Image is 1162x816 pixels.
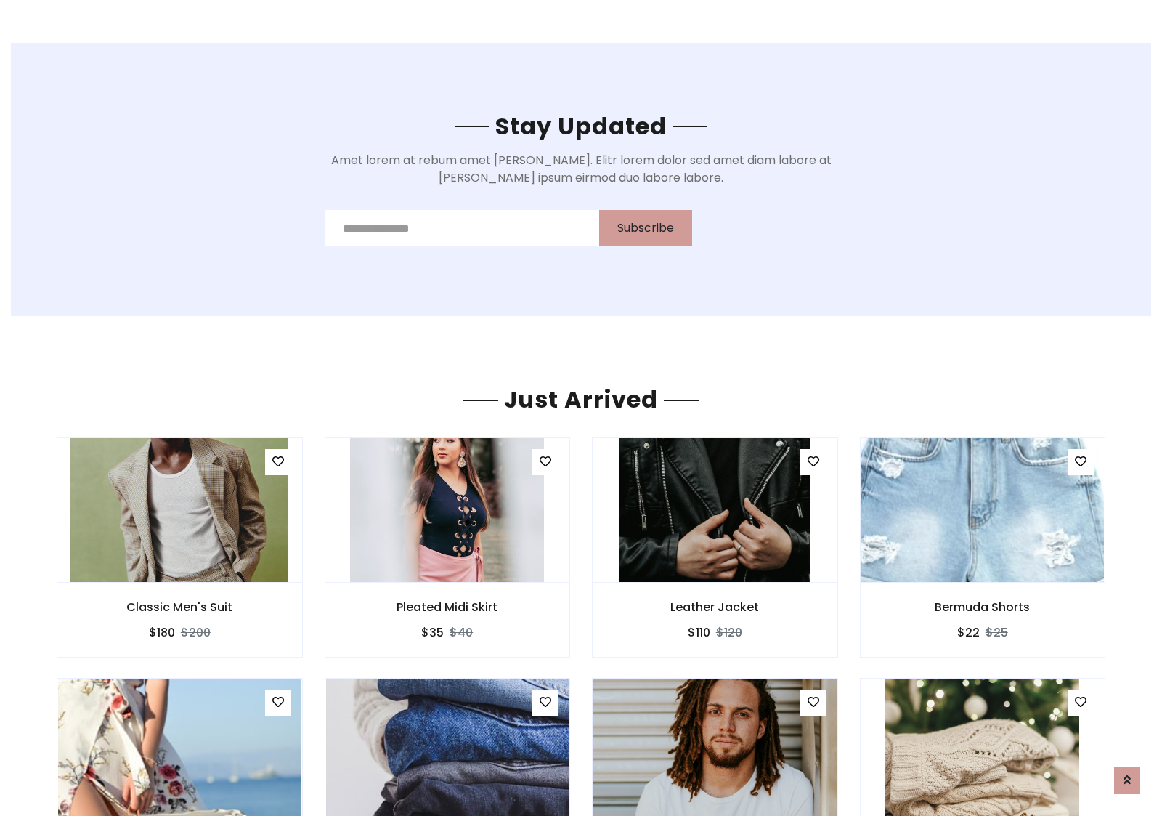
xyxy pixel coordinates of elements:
[489,110,673,142] span: Stay Updated
[716,624,742,641] del: $120
[181,624,211,641] del: $200
[325,152,838,187] p: Amet lorem at rebum amet [PERSON_NAME]. Elitr lorem dolor sed amet diam labore at [PERSON_NAME] i...
[599,210,692,246] button: Subscribe
[957,626,980,639] h6: $22
[450,624,473,641] del: $40
[149,626,175,639] h6: $180
[593,600,837,614] h6: Leather Jacket
[421,626,444,639] h6: $35
[57,600,302,614] h6: Classic Men's Suit
[498,383,664,416] span: Just Arrived
[986,624,1008,641] del: $25
[688,626,710,639] h6: $110
[325,600,570,614] h6: Pleated Midi Skirt
[861,600,1105,614] h6: Bermuda Shorts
